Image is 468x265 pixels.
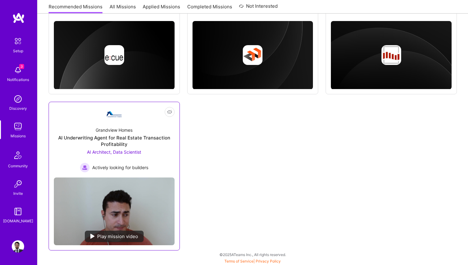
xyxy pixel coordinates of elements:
[224,259,281,263] span: |
[11,35,24,48] img: setup
[92,164,148,171] span: Actively looking for builders
[3,218,33,224] div: [DOMAIN_NAME]
[187,3,232,14] a: Completed Missions
[193,21,313,89] img: cover
[381,45,401,65] img: Company logo
[256,259,281,263] a: Privacy Policy
[13,190,23,197] div: Invite
[12,12,25,24] img: logo
[143,3,180,14] a: Applied Missions
[37,247,468,262] div: © 2025 ATeams Inc., All rights reserved.
[12,120,24,133] img: teamwork
[80,163,90,173] img: Actively looking for builders
[96,127,132,133] div: Grandview Homes
[12,205,24,218] img: guide book
[54,177,175,245] img: No Mission
[12,240,24,253] img: User Avatar
[9,105,27,112] div: Discovery
[13,48,23,54] div: Setup
[243,45,262,65] img: Company logo
[331,21,452,89] img: cover
[167,109,172,114] i: icon EyeClosed
[90,234,95,239] img: play
[7,76,29,83] div: Notifications
[49,3,102,14] a: Recommended Missions
[12,64,24,76] img: bell
[19,64,24,69] span: 3
[12,178,24,190] img: Invite
[11,133,26,139] div: Missions
[224,259,253,263] a: Terms of Service
[54,21,175,89] img: cover
[107,111,122,117] img: Company Logo
[239,2,278,14] a: Not Interested
[54,135,175,147] div: AI Underwriting Agent for Real Estate Transaction Profitability
[8,163,28,169] div: Community
[12,93,24,105] img: discovery
[10,240,26,253] a: User Avatar
[87,149,141,155] span: AI Architect, Data Scientist
[110,3,136,14] a: All Missions
[85,231,144,242] div: Play mission video
[104,45,124,65] img: Company logo
[11,148,25,163] img: Community
[54,107,175,173] a: Company LogoGrandview HomesAI Underwriting Agent for Real Estate Transaction ProfitabilityAI Arch...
